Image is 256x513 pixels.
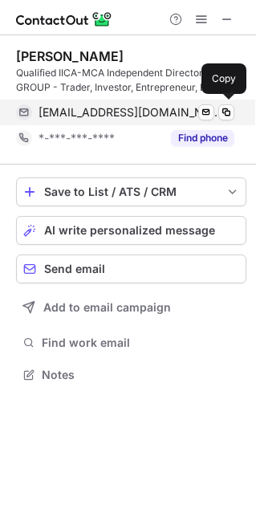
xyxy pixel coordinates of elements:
[44,185,218,198] div: Save to List / ATS / CRM
[16,254,246,283] button: Send email
[16,364,246,386] button: Notes
[42,336,240,350] span: Find work email
[16,10,112,29] img: ContactOut v5.3.10
[16,332,246,354] button: Find work email
[16,66,246,95] div: Qualified IICA-MCA Independent Director / DVS GROUP - Trader, Investor, Entrepreneur, Eternal Opt...
[44,263,105,275] span: Send email
[43,301,171,314] span: Add to email campaign
[16,216,246,245] button: AI write personalized message
[16,48,124,64] div: [PERSON_NAME]
[44,224,215,237] span: AI write personalized message
[42,368,240,382] span: Notes
[171,130,234,146] button: Reveal Button
[39,105,222,120] span: [EMAIL_ADDRESS][DOMAIN_NAME]
[16,177,246,206] button: save-profile-one-click
[16,293,246,322] button: Add to email campaign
